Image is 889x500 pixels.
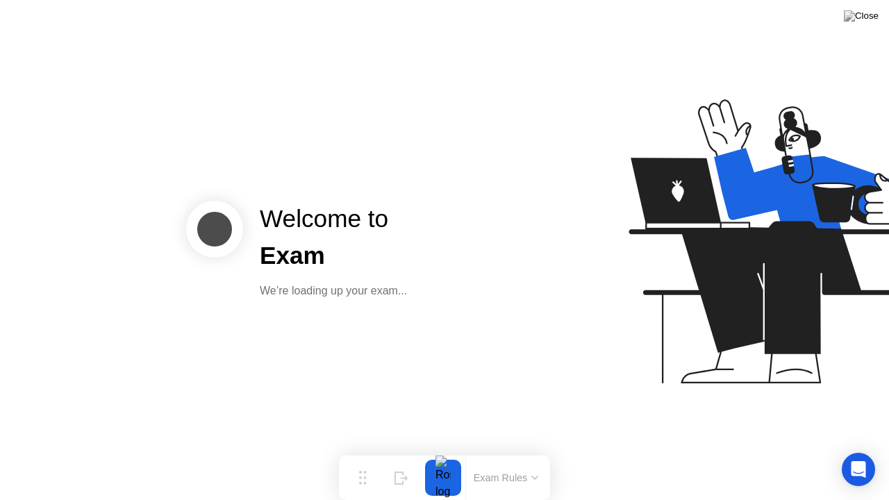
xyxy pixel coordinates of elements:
[260,283,407,299] div: We’re loading up your exam...
[470,472,543,484] button: Exam Rules
[842,453,875,486] div: Open Intercom Messenger
[260,201,407,237] div: Welcome to
[844,10,879,22] img: Close
[260,237,407,274] div: Exam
